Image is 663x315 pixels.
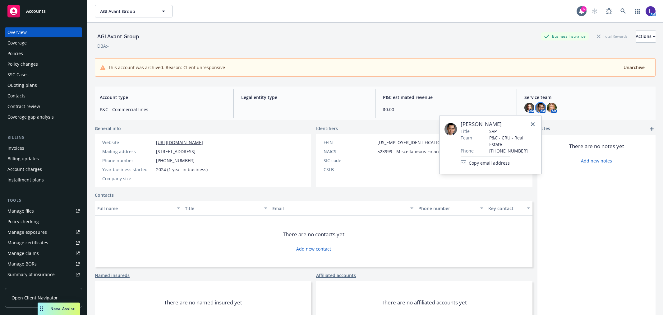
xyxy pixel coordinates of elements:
[529,120,536,128] a: close
[7,248,39,258] div: Manage claims
[164,299,242,306] span: There are no named insured yet
[26,9,46,14] span: Accounts
[38,303,45,315] div: Drag to move
[100,106,226,113] span: P&C - Commercial lines
[7,217,39,227] div: Policy checking
[324,148,375,155] div: NAICS
[182,201,270,216] button: Title
[5,101,82,111] a: Contract review
[7,91,25,101] div: Contacts
[7,164,42,174] div: Account charges
[5,38,82,48] a: Coverage
[7,238,48,248] div: Manage certificates
[5,70,82,80] a: SSC Cases
[536,103,546,113] img: photo
[7,27,27,37] div: Overview
[461,157,510,169] button: Copy email address
[156,175,158,182] span: -
[7,227,47,237] div: Manage exposures
[377,157,379,164] span: -
[272,205,406,212] div: Email
[95,32,142,40] div: AGI Avant Group
[5,270,82,280] a: Summary of insurance
[102,166,154,173] div: Year business started
[5,197,82,204] div: Tools
[377,166,379,173] span: -
[7,175,44,185] div: Installment plans
[569,143,624,150] span: There are no notes yet
[95,192,114,198] a: Contacts
[461,134,472,141] span: Team
[636,31,656,42] div: Actions
[7,49,23,59] div: Policies
[383,106,509,113] span: $0.00
[156,139,203,145] a: [URL][DOMAIN_NAME]
[461,128,470,134] span: Title
[185,205,261,212] div: Title
[7,112,54,122] div: Coverage gap analysis
[5,59,82,69] a: Policy changes
[5,143,82,153] a: Invoices
[588,5,601,17] a: Start snowing
[95,201,182,216] button: Full name
[324,139,375,146] div: FEIN
[5,80,82,90] a: Quoting plans
[646,6,656,16] img: photo
[12,294,58,301] span: Open Client Navigator
[102,148,154,155] div: Mailing address
[5,49,82,59] a: Policies
[100,8,154,15] span: AGI Avant Group
[581,157,612,164] a: Add new notes
[489,148,536,154] span: [PHONE_NUMBER]
[7,101,40,111] div: Contract review
[7,270,55,280] div: Summary of insurance
[537,125,550,133] span: Notes
[631,5,644,17] a: Switch app
[648,125,656,133] a: add
[623,63,645,71] button: Unarchive
[377,139,466,146] span: [US_EMPLOYER_IDENTIFICATION_NUMBER]
[283,231,344,238] span: There are no contacts yet
[469,160,510,166] span: Copy email address
[7,259,37,269] div: Manage BORs
[377,148,490,155] span: 523999 - Miscellaneous Financial Investment Activities
[95,272,130,279] a: Named insureds
[316,272,356,279] a: Affiliated accounts
[324,166,375,173] div: CSLB
[7,59,38,69] div: Policy changes
[95,125,121,132] span: General info
[241,106,367,113] span: -
[102,175,154,182] div: Company size
[7,206,34,216] div: Manage files
[524,103,534,113] img: photo
[97,43,109,49] div: DBA: -
[5,164,82,174] a: Account charges
[102,139,154,146] div: Website
[5,227,82,237] a: Manage exposures
[5,206,82,216] a: Manage files
[383,94,509,101] span: P&C estimated revenue
[7,143,24,153] div: Invoices
[97,205,173,212] div: Full name
[100,94,226,101] span: Account type
[5,238,82,248] a: Manage certificates
[5,259,82,269] a: Manage BORs
[108,64,225,71] span: This account was archived. Reason: Client unresponsive
[488,205,523,212] div: Key contact
[461,120,536,128] span: [PERSON_NAME]
[5,217,82,227] a: Policy checking
[5,154,82,164] a: Billing updates
[486,201,532,216] button: Key contact
[316,125,338,132] span: Identifiers
[5,134,82,141] div: Billing
[5,175,82,185] a: Installment plans
[489,134,536,148] span: P&C - CRU - Real Estate
[102,157,154,164] div: Phone number
[324,157,375,164] div: SIC code
[547,103,557,113] img: photo
[50,306,75,311] span: Nova Assist
[5,248,82,258] a: Manage claims
[7,70,29,80] div: SSC Cases
[270,201,416,216] button: Email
